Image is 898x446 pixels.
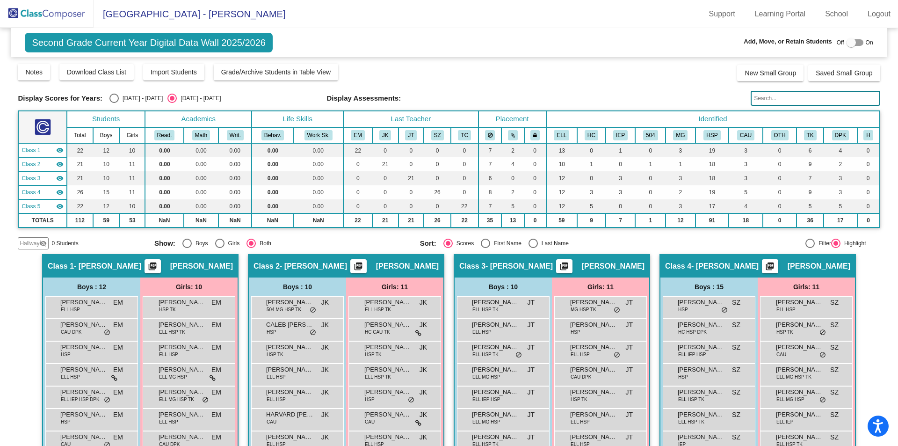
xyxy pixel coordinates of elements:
[501,171,524,185] td: 0
[552,278,649,296] div: Girls: 11
[67,127,93,143] th: Total
[453,239,474,248] div: Scores
[22,160,40,168] span: Class 2
[478,143,502,157] td: 7
[147,262,158,275] mat-icon: picture_as_pdf
[192,239,208,248] div: Boys
[420,239,679,248] mat-radio-group: Select an option
[744,37,832,46] span: Add, Move, or Retain Students
[18,143,67,157] td: Elsa Mabbutt - Elsa Mabbutt
[140,278,238,296] div: Girls: 10
[763,157,797,171] td: 0
[764,262,775,275] mat-icon: picture_as_pdf
[478,157,502,171] td: 7
[758,278,855,296] div: Girls: 11
[762,259,778,273] button: Print Students Details
[606,157,636,171] td: 0
[93,127,120,143] th: Boys
[478,171,502,185] td: 6
[56,189,64,196] mat-icon: visibility
[280,262,347,271] span: - [PERSON_NAME]
[737,130,754,140] button: CAU
[702,7,743,22] a: Support
[218,213,252,227] td: NaN
[67,157,93,171] td: 21
[524,171,546,185] td: 0
[120,171,145,185] td: 11
[398,185,424,199] td: 0
[145,143,183,157] td: 0.00
[22,174,40,183] span: Class 3
[170,262,233,271] span: [PERSON_NAME]
[214,64,339,80] button: Grade/Archive Students in Table View
[606,199,636,213] td: 0
[398,127,424,143] th: Josh Tovar
[119,94,163,102] div: [DATE] - [DATE]
[635,157,666,171] td: 1
[606,185,636,199] td: 3
[606,213,636,227] td: 7
[343,111,478,127] th: Last Teacher
[763,213,797,227] td: 0
[501,157,524,171] td: 4
[763,171,797,185] td: 0
[808,65,880,81] button: Saved Small Group
[824,213,857,227] td: 17
[546,199,578,213] td: 12
[501,127,524,143] th: Keep with students
[501,143,524,157] td: 2
[18,185,67,199] td: Sheila Ziegler - Sheila Ziegler
[751,91,880,106] input: Search...
[192,130,210,140] button: Math
[451,199,478,213] td: 22
[695,157,729,171] td: 18
[788,262,850,271] span: [PERSON_NAME]
[18,64,50,80] button: Notes
[184,171,219,185] td: 0.00
[351,130,365,140] button: EM
[695,199,729,213] td: 17
[737,65,804,81] button: New Small Group
[866,38,873,47] span: On
[59,64,134,80] button: Download Class List
[154,130,175,140] button: Read.
[372,213,398,227] td: 21
[695,143,729,157] td: 19
[577,127,606,143] th: Highly Capable
[577,171,606,185] td: 0
[56,175,64,182] mat-icon: visibility
[546,171,578,185] td: 12
[67,213,93,227] td: 112
[224,239,240,248] div: Girls
[398,213,424,227] td: 21
[249,278,346,296] div: Boys : 10
[60,298,107,307] span: [PERSON_NAME]
[145,185,183,199] td: 0.00
[94,7,285,22] span: [GEOGRAPHIC_DATA] - [PERSON_NAME]
[120,199,145,213] td: 10
[824,143,857,157] td: 4
[261,130,284,140] button: Behav.
[184,185,219,199] td: 0.00
[577,199,606,213] td: 5
[546,157,578,171] td: 10
[501,185,524,199] td: 2
[67,111,145,127] th: Students
[56,161,64,168] mat-icon: visibility
[585,130,598,140] button: HC
[252,171,293,185] td: 0.00
[691,262,759,271] span: - [PERSON_NAME]
[379,130,391,140] button: JK
[729,213,763,227] td: 18
[546,143,578,157] td: 13
[606,171,636,185] td: 3
[763,127,797,143] th: OTHER RACE
[67,185,93,199] td: 26
[120,127,145,143] th: Girls
[376,262,439,271] span: [PERSON_NAME]
[824,199,857,213] td: 5
[837,38,844,47] span: Off
[478,213,502,227] td: 35
[18,157,67,171] td: Julia Koch - Julia Koch
[145,213,183,227] td: NaN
